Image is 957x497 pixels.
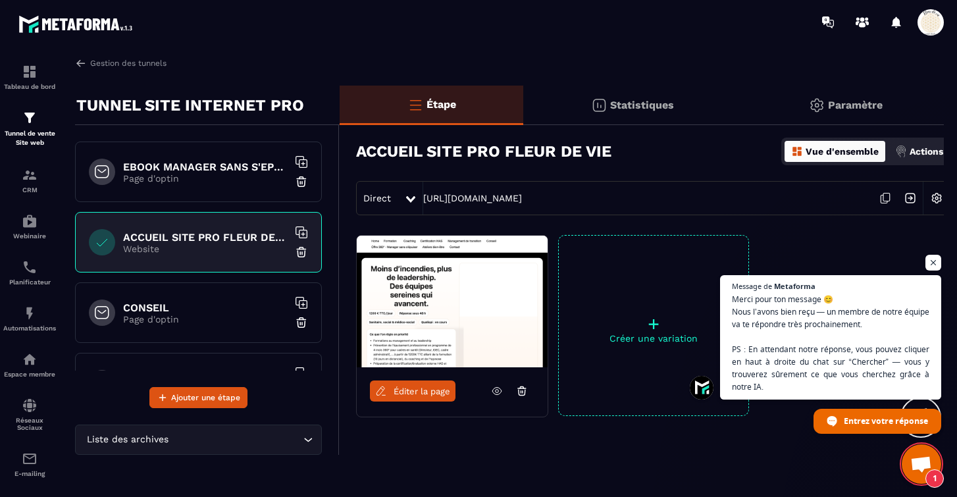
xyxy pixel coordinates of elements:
[423,193,522,203] a: [URL][DOMAIN_NAME]
[22,64,38,80] img: formation
[559,315,748,333] p: +
[394,386,450,396] span: Éditer la page
[3,186,56,194] p: CRM
[295,175,308,188] img: trash
[123,244,288,254] p: Website
[22,110,38,126] img: formation
[591,97,607,113] img: stats.20deebd0.svg
[22,305,38,321] img: automations
[3,249,56,296] a: schedulerschedulerPlanificateur
[427,98,456,111] p: Étape
[3,388,56,441] a: social-networksocial-networkRéseaux Sociaux
[732,282,772,290] span: Message de
[171,432,300,447] input: Search for option
[732,293,929,393] span: Merci pour ton message 😊 Nous l’avons bien reçu — un membre de notre équipe va te répondre très p...
[22,451,38,467] img: email
[559,333,748,344] p: Créer une variation
[3,325,56,332] p: Automatisations
[22,213,38,229] img: automations
[925,469,944,488] span: 1
[357,236,548,367] img: image
[3,441,56,487] a: emailemailE-mailing
[791,145,803,157] img: dashboard-orange.40269519.svg
[75,57,87,69] img: arrow
[3,203,56,249] a: automationsautomationsWebinaire
[295,316,308,329] img: trash
[610,99,674,111] p: Statistiques
[898,186,923,211] img: arrow-next.bcc2205e.svg
[3,470,56,477] p: E-mailing
[18,12,137,36] img: logo
[809,97,825,113] img: setting-gr.5f69749f.svg
[774,282,815,290] span: Metaforma
[910,146,943,157] p: Actions
[844,409,928,432] span: Entrez votre réponse
[295,246,308,259] img: trash
[76,92,304,118] p: TUNNEL SITE INTERNET PRO
[3,417,56,431] p: Réseaux Sociaux
[22,259,38,275] img: scheduler
[3,278,56,286] p: Planificateur
[3,296,56,342] a: automationsautomationsAutomatisations
[828,99,883,111] p: Paramètre
[924,186,949,211] img: setting-w.858f3a88.svg
[407,97,423,113] img: bars-o.4a397970.svg
[363,193,391,203] span: Direct
[171,391,240,404] span: Ajouter une étape
[3,129,56,147] p: Tunnel de vente Site web
[75,57,167,69] a: Gestion des tunnels
[123,173,288,184] p: Page d'optin
[22,352,38,367] img: automations
[3,83,56,90] p: Tableau de bord
[806,146,879,157] p: Vue d'ensemble
[3,342,56,388] a: automationsautomationsEspace membre
[356,142,611,161] h3: ACCUEIL SITE PRO FLEUR DE VIE
[370,380,455,402] a: Éditer la page
[149,387,247,408] button: Ajouter une étape
[22,167,38,183] img: formation
[3,232,56,240] p: Webinaire
[3,371,56,378] p: Espace membre
[123,231,288,244] h6: ACCUEIL SITE PRO FLEUR DE VIE
[75,425,322,455] div: Search for option
[22,398,38,413] img: social-network
[123,161,288,173] h6: EBOOK MANAGER SANS S'EPUISER OFFERT
[895,145,907,157] img: actions.d6e523a2.png
[84,432,171,447] span: Liste des archives
[123,301,288,314] h6: CONSEIL
[3,157,56,203] a: formationformationCRM
[902,444,941,484] div: Ouvrir le chat
[3,100,56,157] a: formationformationTunnel de vente Site web
[3,54,56,100] a: formationformationTableau de bord
[123,314,288,325] p: Page d'optin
